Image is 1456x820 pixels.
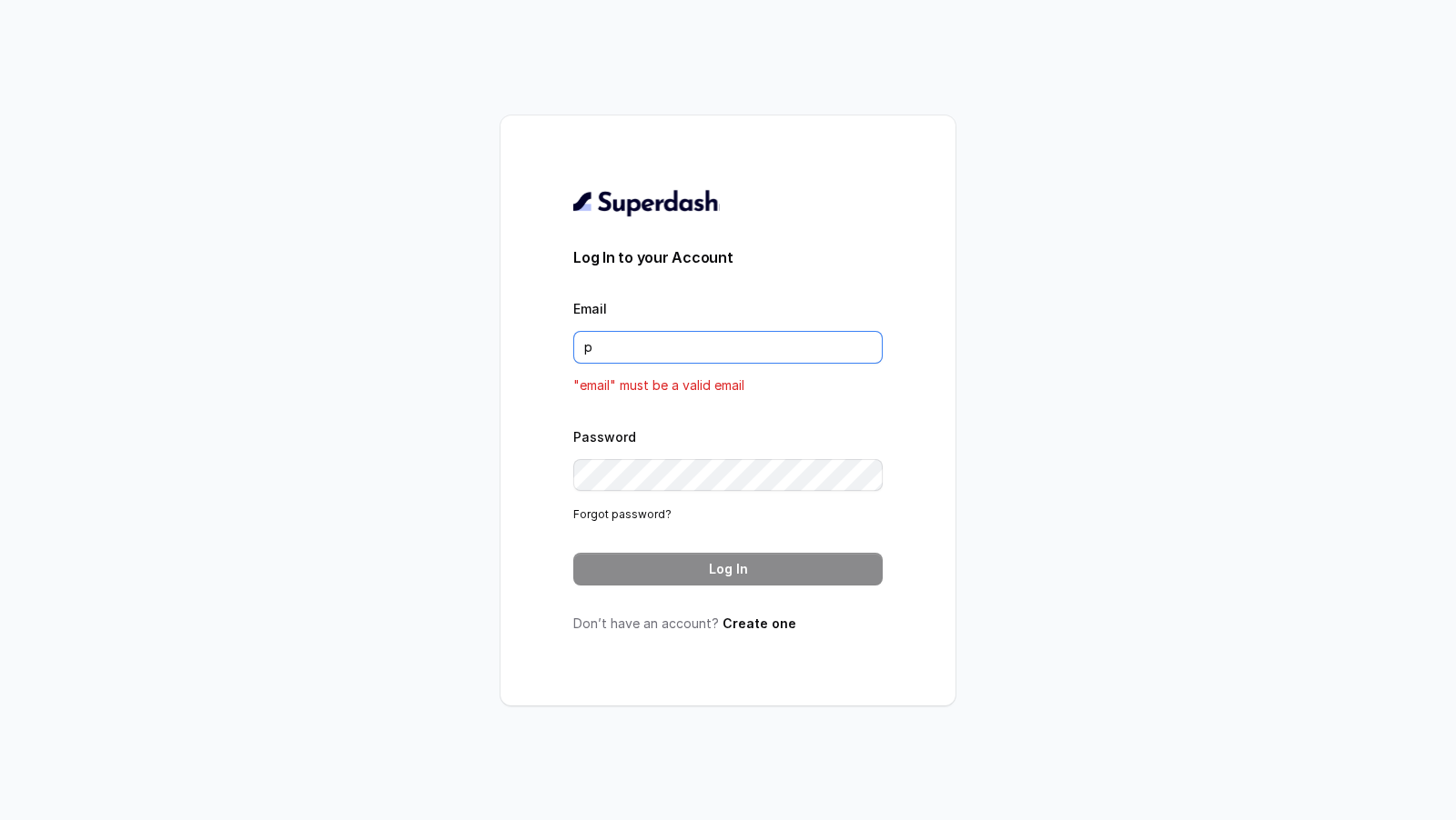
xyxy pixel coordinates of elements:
p: "email" must be a valid email [573,375,883,396]
label: Email [573,301,607,316]
img: light.svg [573,188,720,217]
a: Create one [723,615,796,631]
h3: Log In to your Account [573,246,883,268]
a: Forgot password? [573,507,672,521]
p: Don’t have an account? [573,615,883,633]
input: youremail@example.com [573,331,883,364]
label: Password [573,429,636,445]
button: Log In [573,553,883,585]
